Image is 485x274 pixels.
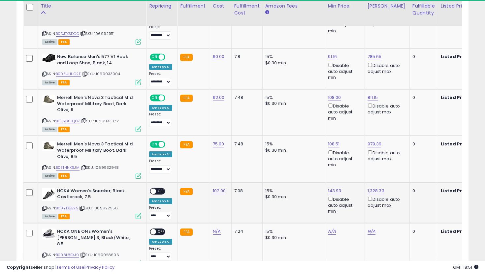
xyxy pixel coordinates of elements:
img: 41vNc3sMEYL._SL40_.jpg [42,95,55,105]
a: B0DJTXSDQC [56,31,79,37]
span: | SKU: 1069928606 [80,252,119,258]
div: seller snap | | [7,264,114,271]
img: 41vNc3sMEYL._SL40_.jpg [42,141,55,151]
b: Listed Price: [441,53,471,60]
div: Amazon AI [149,198,172,204]
span: OFF [164,95,175,101]
div: ASIN: [42,95,141,131]
span: ON [150,54,159,60]
div: ASIN: [42,141,141,178]
b: Listed Price: [441,141,471,147]
a: 62.00 [213,94,225,101]
b: Listed Price: [441,188,471,194]
div: Repricing [149,3,175,10]
small: FBA [180,188,192,195]
span: OFF [164,54,175,60]
div: $0.30 min [265,235,320,241]
b: Listed Price: [441,228,471,234]
span: All listings currently available for purchase on Amazon [42,173,57,179]
div: [PERSON_NAME] [368,3,407,10]
div: 7.24 [234,228,257,234]
div: Disable auto adjust max [368,196,404,208]
b: Listed Price: [441,94,471,101]
div: Min Price [328,3,362,10]
span: OFF [164,142,175,147]
div: 7.08 [234,188,257,194]
div: 0 [412,228,433,234]
div: $0.30 min [265,194,320,200]
div: Preset: [149,25,172,40]
a: B003UHUO2E [56,71,81,77]
small: FBA [180,228,192,236]
div: Preset: [149,159,172,174]
span: All listings currently available for purchase on Amazon [42,127,57,132]
a: 979.39 [368,141,382,147]
span: FBA [58,214,70,219]
span: FBA [58,173,70,179]
div: Amazon AI [149,64,172,70]
a: 102.00 [213,188,226,194]
div: Preset: [149,112,172,127]
div: 15% [265,141,320,147]
div: Disable auto adjust min [328,196,360,215]
span: FBA [58,80,70,85]
div: 0 [412,188,433,194]
div: Disable auto adjust max [368,102,404,115]
div: Disable auto adjust max [368,62,404,75]
span: FBA [58,127,70,132]
b: Merrell Men's Nova 3 Tactical Mid Waterproof Military Boot, Dark Olive, 8.5 [57,141,137,161]
a: B09YTXBB25 [56,205,78,211]
div: Disable auto adjust max [368,149,404,162]
img: 412N+sxDA7L._SL40_.jpg [42,54,55,62]
div: ASIN: [42,54,141,84]
div: $0.30 min [265,147,320,153]
a: 75.00 [213,141,224,147]
div: 0 [412,54,433,60]
div: Preset: [149,246,172,261]
span: ON [150,95,159,101]
a: 108.00 [328,94,341,101]
span: All listings currently available for purchase on Amazon [42,39,57,45]
a: B098L8BXJ9 [56,252,79,258]
div: 0 [412,141,433,147]
small: FBA [180,54,192,61]
a: N/A [213,228,221,235]
span: FBA [58,39,70,45]
img: 414BnTxpcFL._SL40_.jpg [42,228,55,239]
small: FBA [180,141,192,148]
a: Privacy Policy [85,264,114,270]
span: OFF [156,188,167,194]
span: 2025-08-10 18:51 GMT [453,264,478,270]
div: Fulfillment Cost [234,3,260,16]
a: B0BTHNK6JM [56,165,80,170]
span: All listings currently available for purchase on Amazon [42,80,57,85]
div: Fulfillable Quantity [412,3,435,16]
a: N/A [328,228,336,235]
span: All listings currently available for purchase on Amazon [42,214,57,219]
span: | SKU: 1069932948 [81,165,119,170]
div: 7.48 [234,141,257,147]
span: ON [150,142,159,147]
div: 15% [265,228,320,234]
b: HOKA ONE ONE Women's [PERSON_NAME] 3, Black/White, 8.5 [57,228,137,249]
span: OFF [156,229,167,235]
div: Preset: [149,205,172,220]
span: | SKU: 1069922956 [79,205,118,211]
a: Terms of Use [56,264,84,270]
a: N/A [368,228,375,235]
a: 811.15 [368,94,378,101]
a: 143.93 [328,188,341,194]
div: 0 [412,95,433,101]
a: 108.51 [328,141,340,147]
div: 15% [265,54,320,60]
div: Fulfillment [180,3,207,10]
div: Amazon Fees [265,3,322,10]
span: | SKU: 1069933972 [81,118,119,124]
small: FBA [180,95,192,102]
span: | SKU: 1069933004 [82,71,120,76]
a: B0BSGXDQD7 [56,118,80,124]
div: Amazon AI [149,105,172,111]
div: $0.30 min [265,101,320,107]
img: 41ZR4edLdeL._SL40_.jpg [42,188,55,201]
div: Disable auto adjust min [328,62,360,81]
